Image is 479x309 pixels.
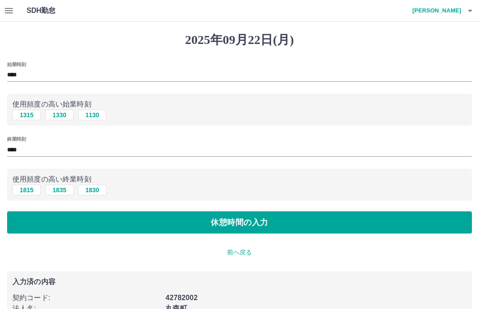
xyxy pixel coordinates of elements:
button: 1830 [78,185,106,195]
p: 前へ戻る [7,248,472,257]
label: 終業時刻 [7,136,26,143]
p: 契約コード : [12,293,160,303]
button: 1130 [78,110,106,120]
h1: 2025年09月22日(月) [7,32,472,48]
b: 42782002 [165,294,197,301]
p: 使用頻度の高い始業時刻 [12,99,467,110]
button: 1835 [45,185,74,195]
button: 1330 [45,110,74,120]
button: 1315 [12,110,41,120]
p: 使用頻度の高い終業時刻 [12,174,467,185]
button: 休憩時間の入力 [7,211,472,234]
p: 入力済の内容 [12,278,467,285]
button: 1815 [12,185,41,195]
label: 始業時刻 [7,61,26,67]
